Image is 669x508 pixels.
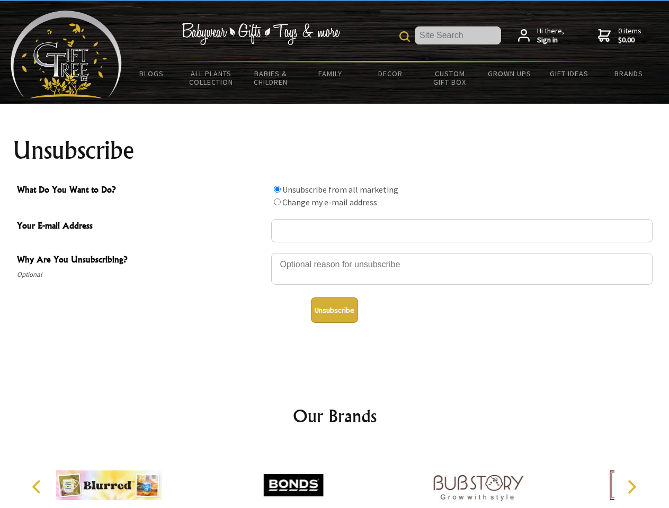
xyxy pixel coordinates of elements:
[181,23,340,45] img: Babywear - Gifts - Toys & more
[518,26,564,45] a: Hi there,Sign in
[13,138,657,163] h1: Unsubscribe
[599,62,659,85] a: Brands
[479,62,539,85] a: Grown Ups
[26,475,50,498] button: Previous
[537,26,564,45] span: Hi there,
[17,268,266,281] span: Optional
[539,62,599,85] a: Gift Ideas
[282,184,398,195] label: Unsubscribe from all marketing
[399,31,410,42] img: product search
[21,403,648,429] h2: Our Brands
[301,62,361,85] a: Family
[17,219,266,234] span: Your E-mail Address
[17,253,266,268] span: Why Are You Unsubscribing?
[274,198,281,205] input: What Do You Want to Do?
[360,62,420,85] a: Decor
[598,26,641,45] a: 0 items$0.00
[537,35,564,45] strong: Sign in
[271,219,653,242] input: Your E-mail Address
[271,253,653,285] textarea: Why Are You Unsubscribing?
[274,186,281,193] input: What Do You Want to Do?
[620,475,643,498] button: Next
[420,62,480,93] a: Custom Gift Box
[618,26,641,45] span: 0 items
[311,297,358,323] button: Unsubscribe
[282,197,377,207] label: Change my e-mail address
[11,11,122,98] img: Babyware - Gifts - Toys and more...
[122,62,182,85] a: BLOGS
[182,62,242,93] a: All Plants Collection
[415,26,501,44] input: Site Search
[17,183,266,198] span: What Do You Want to Do?
[241,62,301,93] a: Babies & Children
[618,35,641,45] strong: $0.00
